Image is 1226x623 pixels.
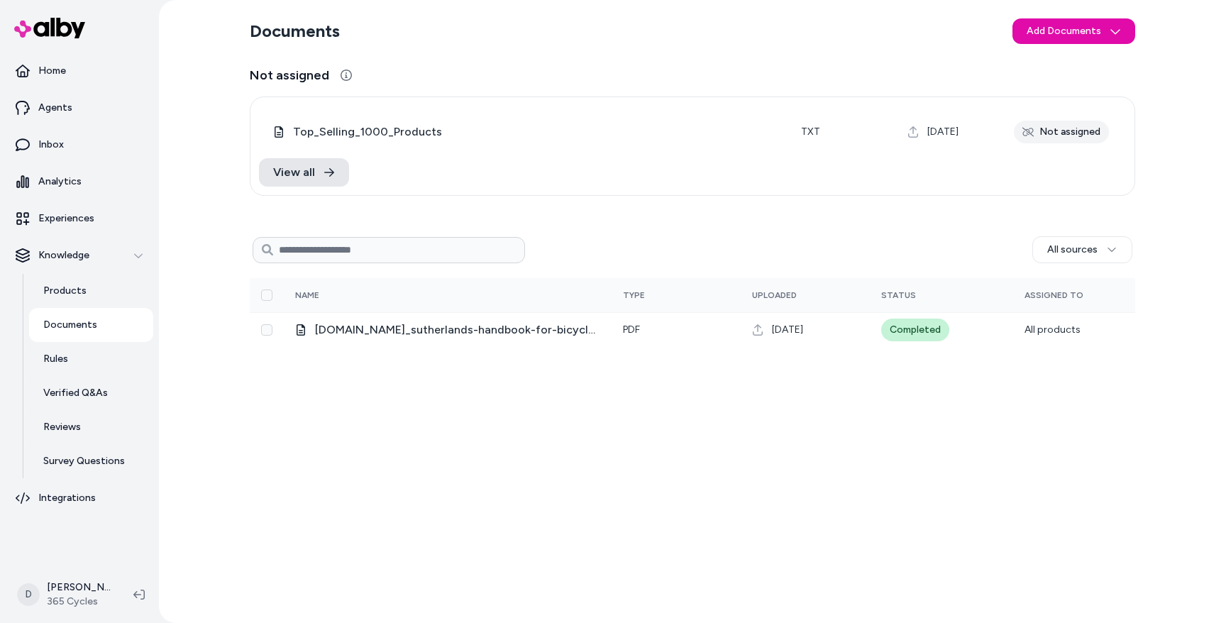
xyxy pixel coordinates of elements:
img: alby Logo [14,18,85,38]
p: Analytics [38,175,82,189]
a: View all [259,158,349,187]
span: txt [801,126,820,138]
span: Not assigned [250,65,329,85]
p: Verified Q&As [43,386,108,400]
p: Products [43,284,87,298]
p: Home [38,64,66,78]
span: View all [273,164,315,181]
button: All sources [1032,236,1132,263]
a: Home [6,54,153,88]
div: Top_Selling_1000_Products.txt [273,123,778,140]
a: Agents [6,91,153,125]
div: Name [295,290,402,301]
p: Knowledge [38,248,89,263]
button: Select row [261,324,272,336]
a: Products [29,274,153,308]
span: [DATE] [927,125,959,139]
p: Agents [38,101,72,115]
span: Type [623,290,645,300]
span: [DOMAIN_NAME]_sutherlands-handbook-for-bicycle-mechanics [315,321,600,338]
span: Status [881,290,916,300]
a: Reviews [29,410,153,444]
span: Uploaded [752,290,797,300]
h2: Documents [250,20,340,43]
a: Verified Q&As [29,376,153,410]
p: Inbox [38,138,64,152]
p: [PERSON_NAME] [47,580,111,595]
p: Reviews [43,420,81,434]
div: Not assigned [1014,121,1109,143]
span: Assigned To [1025,290,1083,300]
div: epdf.pub_sutherlands-handbook-for-bicycle-mechanics.pdf [295,321,600,338]
a: Integrations [6,481,153,515]
span: Top_Selling_1000_Products [293,123,778,140]
p: Documents [43,318,97,332]
button: Select all [261,290,272,301]
span: pdf [623,324,640,336]
button: Add Documents [1012,18,1135,44]
div: Completed [881,319,949,341]
p: Integrations [38,491,96,505]
button: Knowledge [6,238,153,272]
span: 365 Cycles [47,595,111,609]
a: Survey Questions [29,444,153,478]
a: Rules [29,342,153,376]
a: Analytics [6,165,153,199]
a: Experiences [6,202,153,236]
span: [DATE] [772,323,803,337]
p: Survey Questions [43,454,125,468]
a: Documents [29,308,153,342]
button: D[PERSON_NAME]365 Cycles [9,572,122,617]
p: Rules [43,352,68,366]
p: Experiences [38,211,94,226]
span: All products [1025,324,1081,336]
span: All sources [1047,243,1098,257]
a: Inbox [6,128,153,162]
span: D [17,583,40,606]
